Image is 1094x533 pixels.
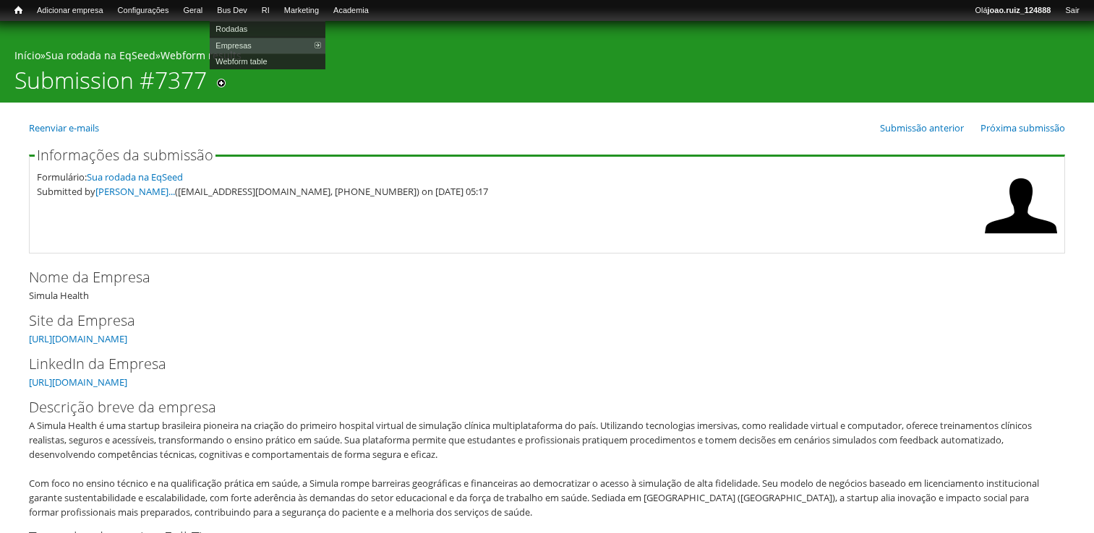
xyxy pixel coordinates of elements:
[14,48,40,62] a: Início
[29,310,1041,331] label: Site da Empresa
[35,148,215,162] legend: Informações da submissão
[7,4,30,17] a: Início
[37,170,978,184] div: Formulário:
[95,185,175,198] a: [PERSON_NAME]...
[29,353,1041,375] label: LinkedIn da Empresa
[29,376,127,389] a: [URL][DOMAIN_NAME]
[14,48,1080,66] div: » »
[161,48,242,62] a: Webform results
[980,121,1065,134] a: Próxima submissão
[326,4,376,18] a: Academia
[14,66,207,103] h1: Submission #7377
[29,332,127,345] a: [URL][DOMAIN_NAME]
[255,4,277,18] a: RI
[985,170,1057,242] img: Foto de Ana Paula Almeida Corrêa
[37,184,978,199] div: Submitted by ([EMAIL_ADDRESS][DOMAIN_NAME], [PHONE_NUMBER]) on [DATE] 05:17
[176,4,210,18] a: Geral
[30,4,111,18] a: Adicionar empresa
[29,266,1041,288] label: Nome da Empresa
[967,4,1058,18] a: Olájoao.ruiz_124888
[1058,4,1087,18] a: Sair
[29,121,99,134] a: Reenviar e-mails
[111,4,176,18] a: Configurações
[46,48,155,62] a: Sua rodada na EqSeed
[880,121,964,134] a: Submissão anterior
[985,232,1057,245] a: Ver perfil do usuário.
[14,5,22,15] span: Início
[87,170,183,183] a: Sua rodada na EqSeed
[29,396,1041,418] label: Descrição breve da empresa
[29,266,1065,303] div: Simula Health
[29,418,1056,519] div: A Simula Health é uma startup brasileira pioneira na criação do primeiro hospital virtual de simu...
[210,4,255,18] a: Bus Dev
[988,6,1051,14] strong: joao.ruiz_124888
[277,4,326,18] a: Marketing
